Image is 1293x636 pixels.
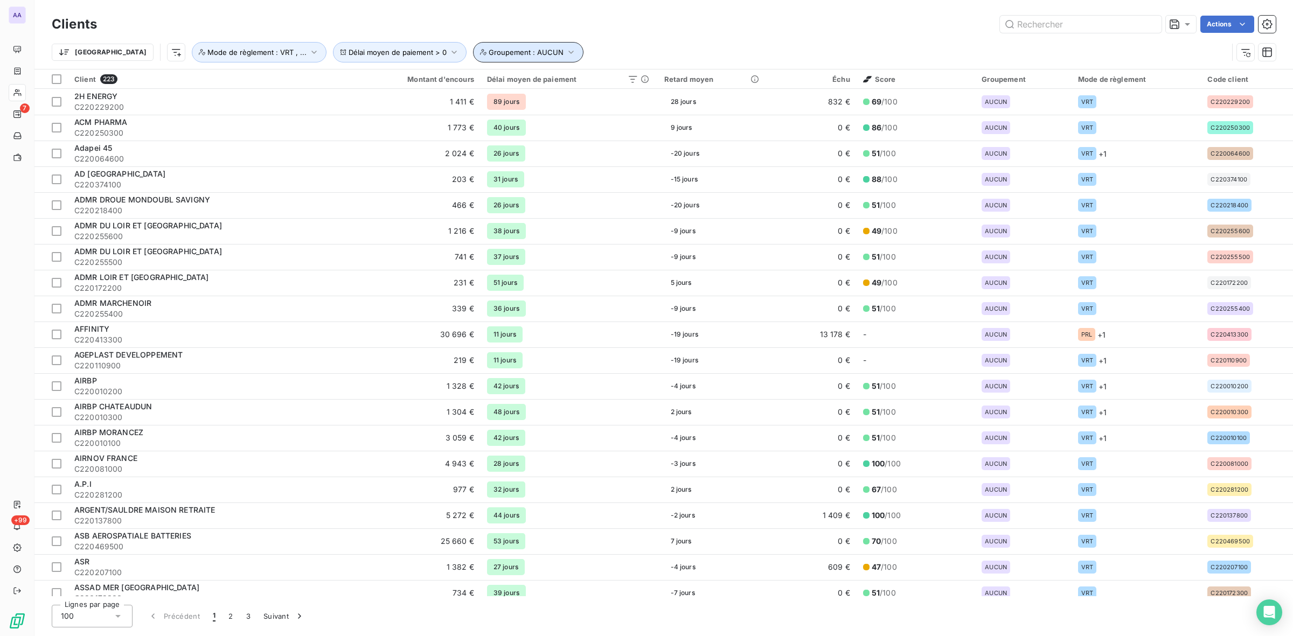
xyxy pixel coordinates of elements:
span: /100 [872,200,896,211]
span: 53 jours [487,533,525,549]
span: -9 jours [664,223,702,239]
span: -4 jours [664,430,702,446]
span: AUCUN [985,99,1007,105]
span: 88 [872,174,881,184]
span: 69 [872,97,881,106]
span: -20 jours [664,145,706,162]
span: /100 [872,536,897,547]
td: 0 € [761,451,856,477]
span: VRT [1081,435,1093,441]
span: VRT [1081,202,1093,208]
span: /100 [872,562,897,572]
span: 51 [872,252,880,261]
td: 0 € [761,373,856,399]
span: 39 jours [487,585,526,601]
span: C220229200 [1211,99,1250,105]
h3: Clients [52,15,97,34]
span: C220137800 [1211,512,1248,519]
span: VRT [1081,383,1093,389]
span: C220374100 [1211,176,1247,183]
button: 3 [240,605,257,627]
td: 0 € [761,244,856,270]
button: Mode de règlement : VRT , ... [192,42,326,62]
span: -9 jours [664,300,702,317]
span: C220469500 [74,541,346,552]
span: ARGENT/SAULDRE MAISON RETRAITE [74,505,215,514]
input: Rechercher [1000,16,1162,33]
td: 0 € [761,580,856,606]
span: C220010200 [1211,383,1248,389]
span: AUCUN [985,409,1007,415]
div: AA [9,6,26,24]
td: 203 € [353,166,481,192]
span: /100 [872,226,898,236]
span: VRT [1081,99,1093,105]
td: 0 € [761,192,856,218]
span: /100 [872,484,897,495]
td: 0 € [761,399,856,425]
span: /100 [872,122,898,133]
span: 100 [872,459,885,468]
span: 67 [872,485,881,494]
div: Délai moyen de paiement [487,75,651,83]
span: ASSAD MER [GEOGRAPHIC_DATA] [74,583,199,592]
span: 51 [872,381,880,390]
span: VRT [1081,176,1093,183]
span: C220207100 [74,567,346,578]
span: ACM PHARMA [74,117,128,127]
span: AIRBP CHATEAUDUN [74,402,152,411]
span: ASR [74,557,89,566]
span: C220010300 [1211,409,1248,415]
span: ADMR MARCHENOIR [74,298,151,307]
td: 231 € [353,270,481,296]
span: C220172200 [1211,279,1248,286]
span: 89 jours [487,94,526,110]
span: -7 jours [664,585,701,601]
span: /100 [872,510,901,521]
span: C220281200 [74,490,346,500]
span: 40 jours [487,120,526,136]
span: 2 jours [664,404,698,420]
span: PRL [1081,331,1092,338]
td: 13 178 € [761,322,856,347]
span: /100 [872,148,896,159]
span: 48 jours [487,404,526,420]
td: 1 773 € [353,115,481,141]
span: 26 jours [487,145,525,162]
span: C220064600 [1211,150,1250,157]
span: 9 jours [664,120,699,136]
td: 1 382 € [353,554,481,580]
div: Montant d'encours [359,75,474,83]
span: AUCUN [985,331,1007,338]
span: AUCUN [985,435,1007,441]
span: C220081000 [74,464,346,474]
span: VRT [1081,538,1093,544]
span: AUCUN [985,124,1007,131]
span: 42 jours [487,430,525,446]
div: Open Intercom Messenger [1256,599,1282,625]
td: 0 € [761,296,856,322]
span: VRT [1081,486,1093,493]
span: C220250300 [1211,124,1250,131]
span: 47 [872,562,881,571]
span: 36 jours [487,300,526,317]
span: 1 [213,611,215,621]
span: AIRBP [74,376,97,385]
span: 31 jours [487,171,524,187]
td: 1 411 € [353,89,481,115]
td: 5 272 € [353,502,481,528]
div: Retard moyen [664,75,755,83]
span: /100 [872,407,896,417]
td: 609 € [761,554,856,580]
span: AUCUN [985,150,1007,157]
span: C220281200 [1211,486,1248,493]
span: C220255400 [74,309,346,319]
span: Score [863,75,896,83]
span: - [863,355,866,365]
span: Adapei 45 [74,143,112,152]
span: + 1 [1099,355,1107,366]
td: 0 € [761,477,856,502]
span: -2 jours [664,507,701,523]
td: 0 € [761,115,856,141]
span: 38 jours [487,223,526,239]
